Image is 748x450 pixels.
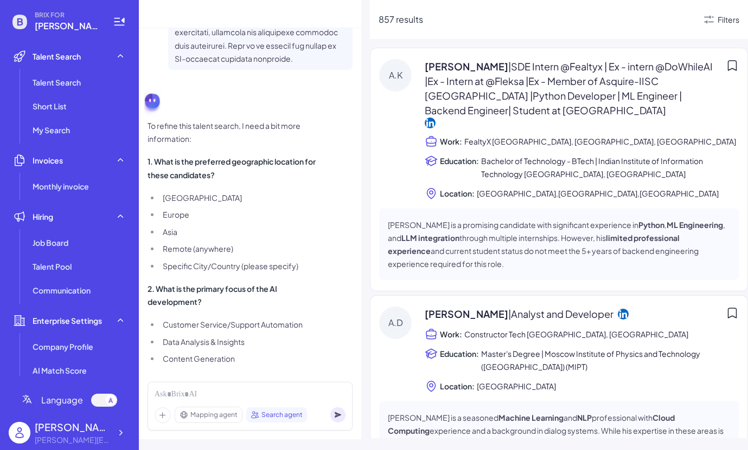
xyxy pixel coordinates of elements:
strong: 1. What is the preferred geographic location for these candidates? [148,156,316,180]
span: My Search [33,125,70,135]
span: Mapping agent [190,410,238,420]
span: Bachelor of Technology - BTech | Indian Institute of Information Technology [GEOGRAPHIC_DATA], [G... [481,154,739,180]
span: Invoices [33,155,63,166]
span: | Analyst and Developer [508,308,613,320]
li: [GEOGRAPHIC_DATA] [160,191,332,205]
span: Talent Search [33,51,81,62]
span: fiona.jjsun@gmail.com [35,19,100,32]
li: Data Analysis & Insights [160,335,332,349]
span: Hiring [33,211,53,222]
span: | SDE Intern @Fealtyx | Ex - intern @DoWhileAI |Ex - Intern at @Fleksa |Ex - Member of Asquire-II... [425,60,713,116]
li: Content Generation [160,352,332,366]
li: Predictive Modeling [160,369,332,383]
span: AI Match Score [33,365,87,376]
span: Master's Degree | Moscow Institute of Physics and Technology ([GEOGRAPHIC_DATA]) (MIPT) [481,347,739,373]
div: A.D [379,306,412,339]
div: Filters [718,14,739,25]
span: Constructor Tech [GEOGRAPHIC_DATA], [GEOGRAPHIC_DATA] [464,328,688,341]
strong: Machine Learning [498,413,564,422]
strong: 2. What is the primary focus of the AI development? [148,284,277,307]
span: Communication [33,285,91,296]
span: [GEOGRAPHIC_DATA],[GEOGRAPHIC_DATA],[GEOGRAPHIC_DATA] [477,187,719,200]
li: Specific City/Country (please specify) [160,259,332,273]
strong: Python [638,220,664,230]
span: Enterprise Settings [33,315,102,326]
span: [GEOGRAPHIC_DATA] [477,380,556,393]
span: 857 results [379,14,423,25]
strong: LLM integration [401,233,459,243]
span: Monthly invoice [33,181,89,192]
span: Talent Search [33,77,81,88]
li: Remote (anywhere) [160,242,332,256]
span: Company Profile [33,341,93,352]
span: BRIX FOR [35,11,100,19]
p: [PERSON_NAME] is a promising candidate with significant experience in , , and through multiple in... [388,218,730,270]
span: Language [41,394,83,407]
img: user_logo.png [9,422,30,444]
p: To refine this talent search, I need a bit more information: [148,119,332,146]
div: fiona.jjsun@gmail.com [35,434,111,446]
strong: ML Engineering [667,220,723,230]
div: A.K [379,59,412,92]
span: Job Board [33,237,68,248]
span: Education: [440,348,479,359]
span: Location: [440,188,475,199]
li: Asia [160,225,332,239]
span: FealtyX [GEOGRAPHIC_DATA], [GEOGRAPHIC_DATA], [GEOGRAPHIC_DATA] [464,135,736,148]
span: [PERSON_NAME] [425,59,721,118]
span: Education: [440,155,479,166]
span: Work: [440,136,462,147]
span: [PERSON_NAME] [425,306,613,321]
li: Europe [160,208,332,221]
span: Talent Pool [33,261,72,272]
span: Work: [440,329,462,340]
span: Location: [440,381,475,392]
li: Customer Service/Support Automation [160,318,332,331]
span: Search agent [261,410,303,420]
span: Short List [33,101,67,112]
strong: NLP [577,413,592,422]
div: Fiona Sun [35,420,111,434]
